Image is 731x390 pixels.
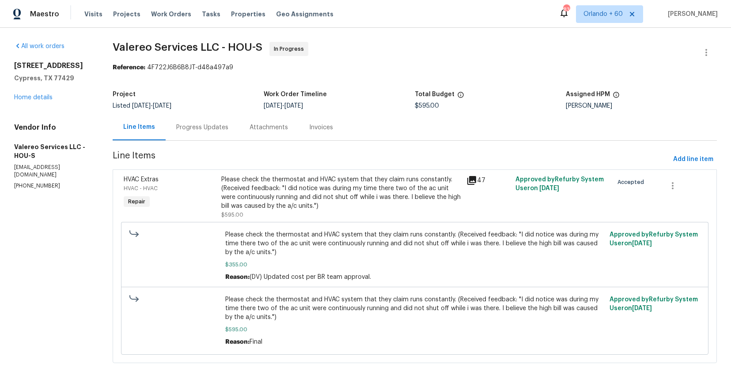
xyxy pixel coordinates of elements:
[123,123,155,131] div: Line Items
[14,43,64,49] a: All work orders
[264,91,327,97] h5: Work Order Timeline
[673,154,713,165] span: Add line item
[664,10,718,19] span: [PERSON_NAME]
[202,11,220,17] span: Tasks
[276,10,333,19] span: Geo Assignments
[274,45,307,53] span: In Progress
[613,91,620,103] span: The hpm assigned to this work order.
[124,186,158,191] span: HVAC - HVAC
[132,103,171,109] span: -
[563,5,569,14] div: 836
[113,10,140,19] span: Projects
[132,103,151,109] span: [DATE]
[264,103,282,109] span: [DATE]
[153,103,171,109] span: [DATE]
[610,296,698,311] span: Approved by Refurby System User on
[250,123,288,132] div: Attachments
[466,175,510,186] div: 47
[225,325,604,334] span: $595.00
[225,230,604,257] span: Please check the thermostat and HVAC system that they claim runs constantly. (Received feedback: ...
[670,151,717,168] button: Add line item
[566,91,610,97] h5: Assigned HPM
[225,339,250,345] span: Reason:
[539,185,559,191] span: [DATE]
[264,103,303,109] span: -
[124,176,159,183] span: HVAC Extras
[113,42,262,52] span: Valereo Services LLC - HOU-S
[176,123,228,132] div: Progress Updates
[113,91,136,97] h5: Project
[225,295,604,322] span: Please check the thermostat and HVAC system that they claim runs constantly. (Received feedback: ...
[632,305,652,311] span: [DATE]
[415,91,455,97] h5: Total Budget
[113,151,670,168] span: Line Items
[415,103,439,109] span: $595.00
[566,103,717,109] div: [PERSON_NAME]
[113,64,145,71] b: Reference:
[221,212,243,217] span: $595.00
[225,274,250,280] span: Reason:
[231,10,265,19] span: Properties
[632,240,652,247] span: [DATE]
[113,103,171,109] span: Listed
[221,175,461,210] div: Please check the thermostat and HVAC system that they claim runs constantly. (Received feedback: ...
[583,10,623,19] span: Orlando + 60
[14,123,91,132] h4: Vendor Info
[617,178,648,187] span: Accepted
[151,10,191,19] span: Work Orders
[125,197,149,206] span: Repair
[284,103,303,109] span: [DATE]
[515,176,604,191] span: Approved by Refurby System User on
[14,74,91,82] h5: Cypress, TX 77429
[84,10,102,19] span: Visits
[457,91,464,103] span: The total cost of line items that have been proposed by Opendoor. This sum includes line items th...
[14,61,91,70] h2: [STREET_ADDRESS]
[225,260,604,269] span: $355.00
[30,10,59,19] span: Maestro
[113,63,717,72] div: 4F722J6B6B8JT-d48a497a9
[14,164,91,179] p: [EMAIL_ADDRESS][DOMAIN_NAME]
[14,94,53,101] a: Home details
[309,123,333,132] div: Invoices
[14,142,91,160] h5: Valereo Services LLC - HOU-S
[250,274,371,280] span: (DV) Updated cost per BR team approval.
[610,232,698,247] span: Approved by Refurby System User on
[14,182,91,190] p: [PHONE_NUMBER]
[250,339,262,345] span: Final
